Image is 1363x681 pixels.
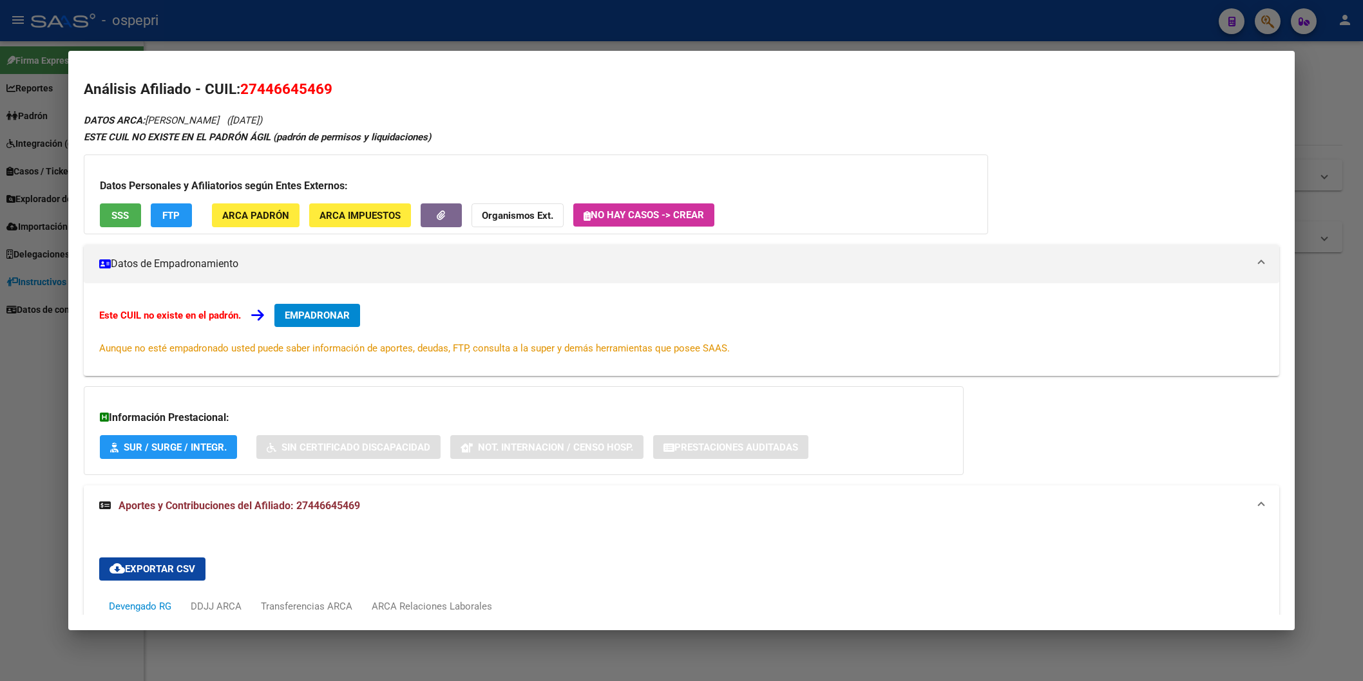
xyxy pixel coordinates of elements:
[84,79,1279,100] h2: Análisis Afiliado - CUIL:
[472,203,564,227] button: Organismos Ext.
[227,115,262,126] span: ([DATE])
[573,203,714,227] button: No hay casos -> Crear
[162,210,180,221] span: FTP
[478,442,633,453] span: Not. Internacion / Censo Hosp.
[151,203,192,227] button: FTP
[191,599,242,613] div: DDJJ ARCA
[240,80,332,97] span: 27446645469
[84,283,1279,376] div: Datos de Empadronamiento
[84,131,431,143] strong: ESTE CUIL NO EXISTE EN EL PADRÓN ÁGIL (padrón de permisos y liquidaciones)
[109,599,171,613] div: Devengado RG
[309,203,411,227] button: ARCA Impuestos
[261,599,352,613] div: Transferencias ARCA
[450,435,643,459] button: Not. Internacion / Censo Hosp.
[274,304,360,327] button: EMPADRONAR
[222,210,289,221] span: ARCA Padrón
[84,115,219,126] span: [PERSON_NAME]
[100,178,972,194] h3: Datos Personales y Afiliatorios según Entes Externos:
[119,499,360,512] span: Aportes y Contribuciones del Afiliado: 27446645469
[319,210,401,221] span: ARCA Impuestos
[84,485,1279,527] mat-expansion-panel-header: Aportes y Contribuciones del Afiliado: 27446645469
[372,599,492,613] div: ARCA Relaciones Laborales
[285,310,350,321] span: EMPADRONAR
[84,245,1279,283] mat-expansion-panel-header: Datos de Empadronamiento
[99,342,730,354] span: Aunque no esté empadronado usted puede saber información de aportes, deudas, FTP, consulta a la s...
[99,310,241,321] strong: Este CUIL no existe en el padrón.
[84,115,145,126] strong: DATOS ARCA:
[110,563,195,575] span: Exportar CSV
[100,203,141,227] button: SSS
[281,442,430,453] span: Sin Certificado Discapacidad
[256,435,441,459] button: Sin Certificado Discapacidad
[653,435,808,459] button: Prestaciones Auditadas
[100,435,237,459] button: SUR / SURGE / INTEGR.
[674,442,798,453] span: Prestaciones Auditadas
[111,210,129,221] span: SSS
[482,210,553,221] strong: Organismos Ext.
[1319,637,1350,668] iframe: Intercom live chat
[100,410,948,425] h3: Información Prestacional:
[124,442,227,453] span: SUR / SURGE / INTEGR.
[99,256,1248,272] mat-panel-title: Datos de Empadronamiento
[99,557,205,581] button: Exportar CSV
[584,209,704,221] span: No hay casos -> Crear
[110,561,125,576] mat-icon: cloud_download
[212,203,300,227] button: ARCA Padrón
